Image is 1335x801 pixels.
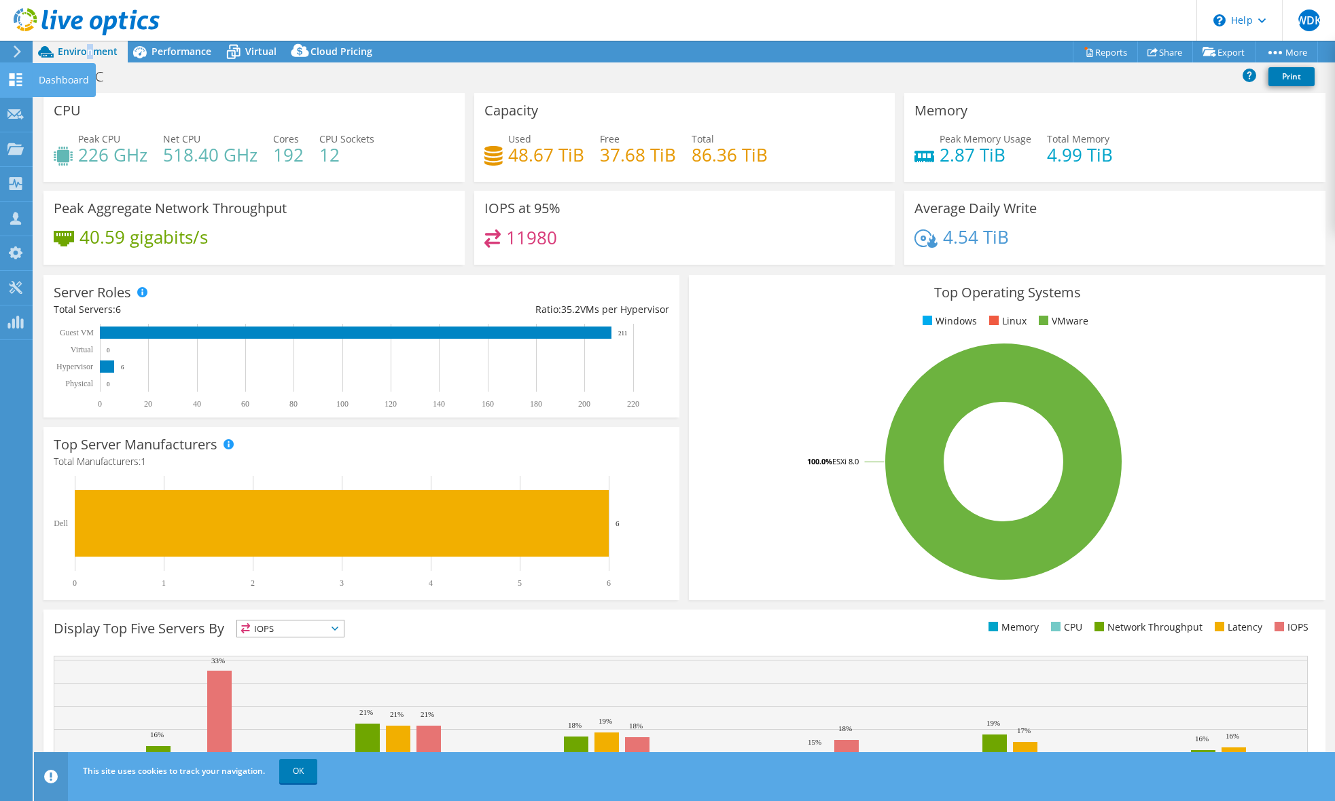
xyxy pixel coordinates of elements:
[251,578,255,588] text: 2
[181,751,194,760] text: 12%
[150,730,164,739] text: 16%
[310,45,372,58] span: Cloud Pricing
[163,132,200,145] span: Net CPU
[32,63,96,97] div: Dashboard
[429,578,433,588] text: 4
[1035,314,1088,329] li: VMware
[385,399,397,409] text: 120
[273,147,304,162] h4: 192
[1298,10,1320,31] span: WDK
[518,578,522,588] text: 5
[58,45,118,58] span: Environment
[54,302,361,317] div: Total Servers:
[65,379,93,388] text: Physical
[361,302,669,317] div: Ratio: VMs per Hypervisor
[986,719,1000,727] text: 19%
[618,330,627,337] text: 211
[54,103,81,118] h3: CPU
[561,303,580,316] span: 35.2
[692,147,768,162] h4: 86.36 TiB
[115,303,121,316] span: 6
[985,620,1039,635] li: Memory
[484,103,538,118] h3: Capacity
[211,656,225,665] text: 33%
[919,314,977,329] li: Windows
[390,710,404,718] text: 21%
[56,362,93,371] text: Hypervisor
[54,285,131,300] h3: Server Roles
[914,201,1037,216] h3: Average Daily Write
[162,578,166,588] text: 1
[107,347,110,354] text: 0
[279,759,317,783] a: OK
[163,147,257,162] h4: 518.40 GHz
[943,229,1009,244] h4: 4.54 TiB
[1195,734,1209,743] text: 16%
[319,132,374,145] span: CPU Sockets
[940,147,1031,162] h4: 2.87 TiB
[359,708,373,716] text: 21%
[73,578,77,588] text: 0
[599,717,612,725] text: 19%
[121,364,124,371] text: 6
[1192,41,1256,62] a: Export
[986,314,1027,329] li: Linux
[1255,41,1318,62] a: More
[54,201,287,216] h3: Peak Aggregate Network Throughput
[832,456,859,466] tspan: ESXi 8.0
[83,765,265,777] span: This site uses cookies to track your navigation.
[54,519,68,528] text: Dell
[506,230,557,245] h4: 11980
[54,437,217,452] h3: Top Server Manufacturers
[508,147,584,162] h4: 48.67 TiB
[60,328,94,337] text: Guest VM
[237,620,344,637] span: IOPS
[1226,732,1239,740] text: 16%
[78,132,120,145] span: Peak CPU
[71,345,94,354] text: Virtual
[273,132,299,145] span: Cores
[319,147,374,162] h4: 12
[245,45,277,58] span: Virtual
[340,578,344,588] text: 3
[600,147,676,162] h4: 37.68 TiB
[1271,620,1309,635] li: IOPS
[79,229,208,244] h4: 40.59 gigabits/s
[241,399,249,409] text: 60
[54,454,669,469] h4: Total Manufacturers:
[1268,67,1315,86] a: Print
[914,103,967,118] h3: Memory
[289,399,298,409] text: 80
[144,399,152,409] text: 20
[530,399,542,409] text: 180
[141,455,146,468] span: 1
[607,578,611,588] text: 6
[1047,132,1109,145] span: Total Memory
[508,132,531,145] span: Used
[433,399,445,409] text: 140
[627,399,639,409] text: 220
[484,201,560,216] h3: IOPS at 95%
[600,132,620,145] span: Free
[1073,41,1138,62] a: Reports
[616,519,620,527] text: 6
[1017,726,1031,734] text: 17%
[1137,41,1193,62] a: Share
[1047,147,1113,162] h4: 4.99 TiB
[107,381,110,388] text: 0
[578,399,590,409] text: 200
[336,399,349,409] text: 100
[807,456,832,466] tspan: 100.0%
[808,738,821,746] text: 15%
[1091,620,1203,635] li: Network Throughput
[629,722,643,730] text: 18%
[193,399,201,409] text: 40
[568,721,582,729] text: 18%
[78,147,147,162] h4: 226 GHz
[1048,620,1082,635] li: CPU
[699,285,1315,300] h3: Top Operating Systems
[1211,620,1262,635] li: Latency
[940,132,1031,145] span: Peak Memory Usage
[98,399,102,409] text: 0
[838,724,852,732] text: 18%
